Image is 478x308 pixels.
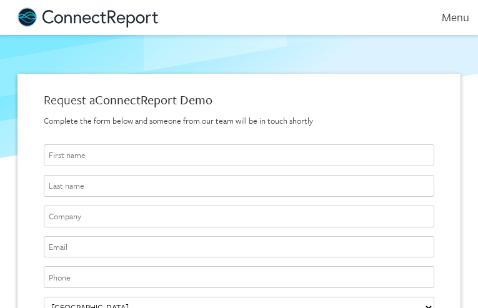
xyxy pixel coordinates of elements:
span: ConnectReport Demo [95,91,212,109]
div: Request a [44,91,434,109]
input: Phone [44,266,434,288]
input: Company [44,206,434,227]
div: Complete the form below and someone from our team will be in touch shortly [44,115,434,127]
input: Last name [44,175,434,197]
input: First name [44,144,434,166]
div: Menu [425,10,469,24]
input: Email [44,236,434,258]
